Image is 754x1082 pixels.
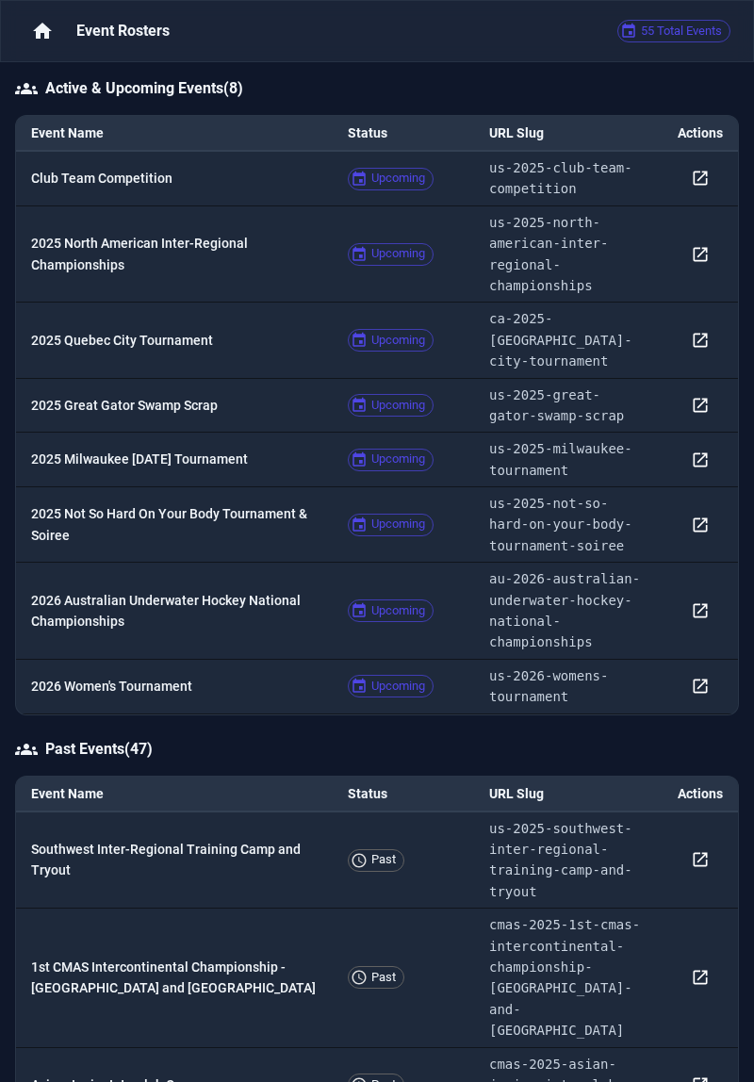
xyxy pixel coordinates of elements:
[686,597,714,625] button: View rosters
[364,850,403,870] span: Past
[364,396,433,416] span: Upcoming
[16,777,333,812] th: Event Name
[489,818,647,903] p: us-2025-southwest-inter-regional-training-camp-and-tryout
[663,777,738,812] th: Actions
[364,331,433,351] span: Upcoming
[15,77,739,100] h6: Active & Upcoming Events ( 8 )
[686,845,714,874] button: View rosters
[474,116,663,152] th: URL Slug
[31,395,318,416] p: 2025 Great Gator Swamp Scrap
[686,240,714,269] button: View rosters
[364,169,433,189] span: Upcoming
[333,777,474,812] th: Status
[489,157,647,200] p: us-2025-club-team-competition
[489,665,647,708] p: us-2026-womens-tournament
[489,212,647,297] p: us-2025-north-american-inter-regional-championships
[16,116,333,152] th: Event Name
[364,601,433,621] span: Upcoming
[489,385,647,427] p: us-2025-great-gator-swamp-scrap
[31,957,318,999] p: 1st CMAS Intercontinental Championship - [GEOGRAPHIC_DATA] and [GEOGRAPHIC_DATA]
[686,511,714,539] button: View rosters
[489,438,647,481] p: us-2025-milwaukee-tournament
[489,493,647,556] p: us-2025-not-so-hard-on-your-body-tournament-soiree
[364,677,433,697] span: Upcoming
[364,515,433,534] span: Upcoming
[31,168,318,189] p: Club Team Competition
[474,777,663,812] th: URL Slug
[31,330,318,351] p: 2025 Quebec City Tournament
[31,503,318,546] p: 2025 Not So Hard On Your Body Tournament & Soiree
[364,450,433,469] span: Upcoming
[686,963,714,992] button: View rosters
[663,116,738,152] th: Actions
[686,672,714,700] button: View rosters
[31,233,318,275] p: 2025 North American Inter-Regional Championships
[489,568,647,653] p: au-2026-australian-underwater-hockey-national-championships
[76,20,617,42] div: Event Rosters
[633,22,729,41] span: 55 Total Events
[489,914,647,1041] p: cmas-2025-1st-cmas-intercontinental-championship-[GEOGRAPHIC_DATA]-and-[GEOGRAPHIC_DATA]
[333,116,474,152] th: Status
[31,676,318,697] p: 2026 Women's Tournament
[31,590,318,632] p: 2026 Australian Underwater Hockey National Championships
[31,839,318,881] p: Southwest Inter-Regional Training Camp and Tryout
[686,326,714,354] button: View rosters
[31,449,318,469] p: 2025 Milwaukee [DATE] Tournament
[364,968,403,988] span: Past
[686,446,714,474] button: View rosters
[686,164,714,192] button: View rosters
[686,391,714,419] button: View rosters
[364,244,433,264] span: Upcoming
[15,738,739,761] h6: Past Events ( 47 )
[489,308,647,371] p: ca-2025-[GEOGRAPHIC_DATA]-city-tournament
